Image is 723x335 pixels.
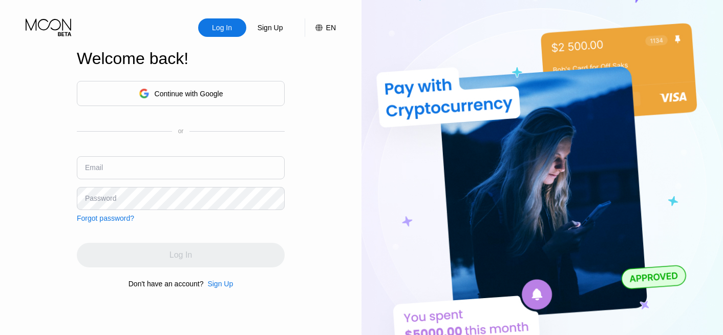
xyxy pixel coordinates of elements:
[77,81,285,106] div: Continue with Google
[207,280,233,288] div: Sign Up
[211,23,233,33] div: Log In
[155,90,223,98] div: Continue with Google
[203,280,233,288] div: Sign Up
[178,128,184,135] div: or
[85,163,103,172] div: Email
[77,49,285,68] div: Welcome back!
[77,214,134,222] div: Forgot password?
[246,18,294,37] div: Sign Up
[326,24,336,32] div: EN
[129,280,204,288] div: Don't have an account?
[85,194,116,202] div: Password
[305,18,336,37] div: EN
[198,18,246,37] div: Log In
[257,23,284,33] div: Sign Up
